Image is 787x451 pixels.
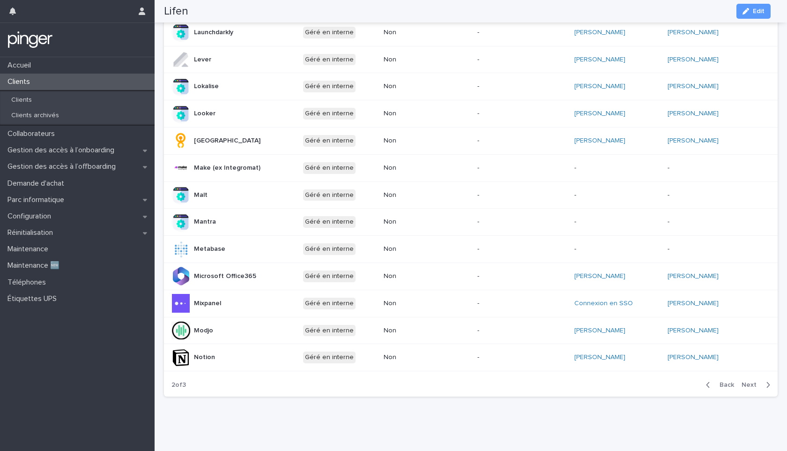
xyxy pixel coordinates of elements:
[4,61,38,70] p: Accueil
[164,290,778,317] tr: MixpanelGéré en interneNon-Connexion en SSO [PERSON_NAME]
[698,381,738,389] button: Back
[164,154,778,181] tr: Make (ex Integromat)Géré en interneNon---
[303,325,356,337] div: Géré en interne
[4,261,67,270] p: Maintenance 🆕
[4,96,39,104] p: Clients
[303,81,356,92] div: Géré en interne
[194,56,211,64] p: Lever
[164,344,778,371] tr: NotionGéré en interneNon-[PERSON_NAME] [PERSON_NAME]
[477,83,556,90] p: -
[164,127,778,154] tr: [GEOGRAPHIC_DATA]Géré en interneNon-[PERSON_NAME] [PERSON_NAME]
[4,195,72,204] p: Parc informatique
[668,56,719,64] a: [PERSON_NAME]
[477,353,556,361] p: -
[164,209,778,236] tr: MantraGéré en interneNon---
[194,245,225,253] p: Metabase
[303,243,356,255] div: Géré en interne
[384,56,462,64] p: Non
[194,83,219,90] p: Lokalise
[668,110,719,118] a: [PERSON_NAME]
[164,236,778,263] tr: MetabaseGéré en interneNon---
[384,353,462,361] p: Non
[574,272,625,280] a: [PERSON_NAME]
[574,218,653,226] p: -
[164,5,188,18] h2: Lifen
[668,137,719,145] a: [PERSON_NAME]
[7,30,53,49] img: mTgBEunGTSyRkCgitkcU
[742,382,762,388] span: Next
[668,83,719,90] a: [PERSON_NAME]
[4,228,60,237] p: Réinitialisation
[477,327,556,335] p: -
[477,29,556,37] p: -
[164,263,778,290] tr: Microsoft Office365Géré en interneNon-[PERSON_NAME] [PERSON_NAME]
[4,112,67,120] p: Clients archivés
[668,327,719,335] a: [PERSON_NAME]
[668,29,719,37] a: [PERSON_NAME]
[384,218,462,226] p: Non
[384,83,462,90] p: Non
[574,56,625,64] a: [PERSON_NAME]
[4,77,37,86] p: Clients
[384,110,462,118] p: Non
[303,108,356,120] div: Géré en interne
[303,216,356,228] div: Géré en interne
[574,191,653,199] p: -
[477,56,556,64] p: -
[384,191,462,199] p: Non
[668,164,746,172] p: -
[303,271,356,282] div: Géré en interne
[574,137,625,145] a: [PERSON_NAME]
[574,110,625,118] a: [PERSON_NAME]
[303,298,356,309] div: Géré en interne
[574,300,633,308] a: Connexion en SSO
[574,164,653,172] p: -
[668,245,746,253] p: -
[164,46,778,73] tr: LeverGéré en interneNon-[PERSON_NAME] [PERSON_NAME]
[4,212,59,221] p: Configuration
[4,245,56,254] p: Maintenance
[303,54,356,66] div: Géré en interne
[574,245,653,253] p: -
[668,218,746,226] p: -
[668,191,746,199] p: -
[4,146,122,155] p: Gestion des accès à l’onboarding
[668,353,719,361] a: [PERSON_NAME]
[194,272,256,280] p: Microsoft Office365
[384,164,462,172] p: Non
[164,73,778,100] tr: LokaliseGéré en interneNon-[PERSON_NAME] [PERSON_NAME]
[4,278,53,287] p: Téléphones
[384,137,462,145] p: Non
[164,317,778,344] tr: ModjoGéré en interneNon-[PERSON_NAME] [PERSON_NAME]
[4,129,62,138] p: Collaborateurs
[574,327,625,335] a: [PERSON_NAME]
[303,162,356,174] div: Géré en interne
[384,300,462,308] p: Non
[477,300,556,308] p: -
[194,137,260,145] p: [GEOGRAPHIC_DATA]
[164,374,193,397] p: 2 of 3
[714,382,734,388] span: Back
[384,327,462,335] p: Non
[194,29,233,37] p: Launchdarkly
[753,8,765,15] span: Edit
[194,327,213,335] p: Modjo
[164,181,778,209] tr: MaltGéré en interneNon---
[303,27,356,38] div: Géré en interne
[477,137,556,145] p: -
[477,218,556,226] p: -
[194,110,215,118] p: Looker
[303,135,356,147] div: Géré en interne
[194,300,221,308] p: Mixpanel
[194,191,208,199] p: Malt
[477,110,556,118] p: -
[4,162,123,171] p: Gestion des accès à l’offboarding
[4,294,64,303] p: Étiquettes UPS
[574,353,625,361] a: [PERSON_NAME]
[477,245,556,253] p: -
[384,245,462,253] p: Non
[477,191,556,199] p: -
[668,272,719,280] a: [PERSON_NAME]
[384,29,462,37] p: Non
[668,300,719,308] a: [PERSON_NAME]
